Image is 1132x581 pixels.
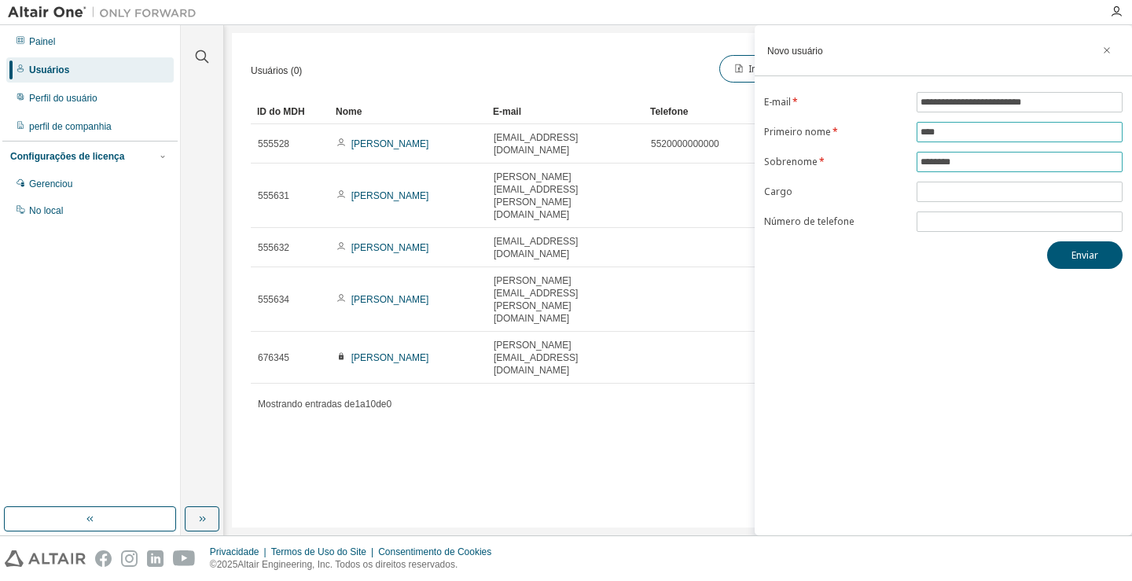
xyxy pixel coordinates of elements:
[651,138,719,149] font: 5520000000000
[493,106,521,117] font: E-mail
[494,236,578,259] font: [EMAIL_ADDRESS][DOMAIN_NAME]
[5,550,86,567] img: altair_logo.svg
[764,185,792,198] font: Cargo
[258,399,355,410] font: Mostrando entradas de
[764,215,855,228] font: Número de telefone
[251,65,302,76] font: Usuários (0)
[376,399,386,410] font: de
[29,64,69,75] font: Usuários
[210,559,217,570] font: ©
[767,46,823,57] font: Novo usuário
[494,132,578,156] font: [EMAIL_ADDRESS][DOMAIN_NAME]
[217,559,238,570] font: 2025
[494,340,578,376] font: [PERSON_NAME][EMAIL_ADDRESS][DOMAIN_NAME]
[258,352,289,363] font: 676345
[173,550,196,567] img: youtube.svg
[29,93,97,104] font: Perfil do usuário
[1071,248,1098,262] font: Enviar
[336,106,362,117] font: Nome
[29,36,55,47] font: Painel
[29,178,72,189] font: Gerenciou
[351,294,429,305] font: [PERSON_NAME]
[258,190,289,201] font: 555631
[121,550,138,567] img: instagram.svg
[650,106,688,117] font: Telefone
[258,294,289,305] font: 555634
[1047,241,1123,269] button: Enviar
[764,155,818,168] font: Sobrenome
[210,546,259,557] font: Privacidade
[748,62,823,75] font: Importar de CSV
[258,242,289,253] font: 555632
[351,352,429,363] font: [PERSON_NAME]
[355,399,360,410] font: 1
[271,546,366,557] font: Termos de Uso do Site
[719,55,836,83] button: Importar de CSV
[8,5,204,20] img: Altair Um
[494,275,578,324] font: [PERSON_NAME][EMAIL_ADDRESS][PERSON_NAME][DOMAIN_NAME]
[29,205,63,216] font: No local
[237,559,458,570] font: Altair Engineering, Inc. Todos os direitos reservados.
[258,138,289,149] font: 555528
[257,106,305,117] font: ID do MDH
[387,399,392,410] font: 0
[366,399,376,410] font: 10
[95,550,112,567] img: facebook.svg
[764,125,831,138] font: Primeiro nome
[378,546,491,557] font: Consentimento de Cookies
[351,190,429,201] font: [PERSON_NAME]
[351,138,429,149] font: [PERSON_NAME]
[351,242,429,253] font: [PERSON_NAME]
[147,550,164,567] img: linkedin.svg
[494,171,578,220] font: [PERSON_NAME][EMAIL_ADDRESS][PERSON_NAME][DOMAIN_NAME]
[360,399,366,410] font: a
[764,95,791,108] font: E-mail
[29,121,112,132] font: perfil de companhia
[10,151,124,162] font: Configurações de licença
